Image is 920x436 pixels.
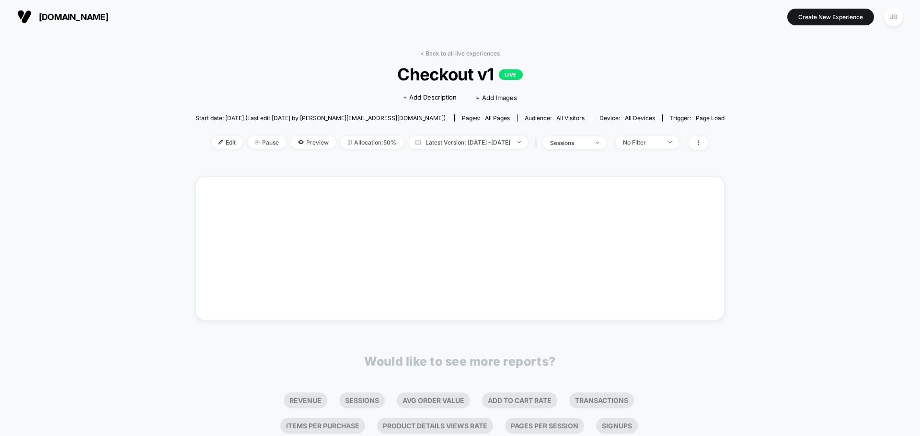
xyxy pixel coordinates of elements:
[592,114,662,122] span: Device:
[623,139,661,146] div: No Filter
[218,140,223,145] img: edit
[596,418,638,434] li: Signups
[222,64,698,84] span: Checkout v1
[533,136,543,150] span: |
[596,142,599,144] img: end
[881,7,906,27] button: JB
[884,8,903,26] div: JB
[556,114,585,122] span: All Visitors
[39,12,108,22] span: [DOMAIN_NAME]
[420,50,500,57] a: < Back to all live experiences
[195,114,446,122] span: Start date: [DATE] (Last edit [DATE] by [PERSON_NAME][EMAIL_ADDRESS][DOMAIN_NAME])
[670,114,724,122] div: Trigger:
[462,114,510,122] div: Pages:
[397,392,470,408] li: Avg Order Value
[668,141,672,143] img: end
[505,418,584,434] li: Pages Per Session
[211,136,243,149] span: Edit
[291,136,336,149] span: Preview
[696,114,724,122] span: Page Load
[787,9,874,25] button: Create New Experience
[341,136,403,149] span: Allocation: 50%
[550,139,588,146] div: sessions
[485,114,510,122] span: all pages
[255,140,260,145] img: end
[364,354,556,369] p: Would like to see more reports?
[476,94,517,101] span: + Add Images
[377,418,493,434] li: Product Details Views Rate
[499,69,523,80] p: LIVE
[482,392,557,408] li: Add To Cart Rate
[284,392,327,408] li: Revenue
[248,136,286,149] span: Pause
[569,392,634,408] li: Transactions
[280,418,365,434] li: Items Per Purchase
[17,10,32,24] img: Visually logo
[339,392,385,408] li: Sessions
[415,140,421,145] img: calendar
[525,114,585,122] div: Audience:
[408,136,528,149] span: Latest Version: [DATE] - [DATE]
[348,140,352,145] img: rebalance
[625,114,655,122] span: all devices
[14,9,111,24] button: [DOMAIN_NAME]
[403,93,457,102] span: + Add Description
[517,141,521,143] img: end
